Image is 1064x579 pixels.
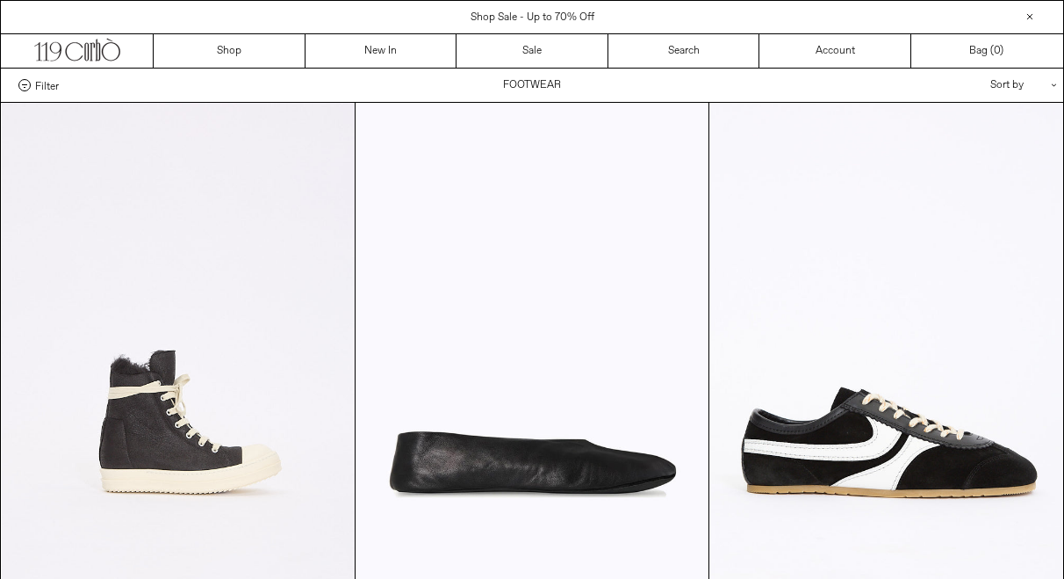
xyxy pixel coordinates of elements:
[35,79,59,91] span: Filter
[306,34,457,68] a: New In
[994,44,1000,58] span: 0
[471,11,594,25] a: Shop Sale - Up to 70% Off
[608,34,760,68] a: Search
[888,69,1046,102] div: Sort by
[994,43,1003,59] span: )
[911,34,1063,68] a: Bag ()
[457,34,608,68] a: Sale
[154,34,306,68] a: Shop
[759,34,911,68] a: Account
